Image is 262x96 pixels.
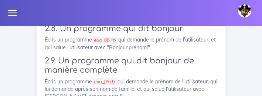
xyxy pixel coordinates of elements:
[92,78,118,86] code: exo_09.rb
[129,44,147,51] u: prénom
[45,24,218,33] h3: 2.8. Un programme qui dit bonjour
[45,56,218,75] h3: 2.9. Un programme qui dit bonjour de manière complète
[238,4,251,17] img: avatar
[92,37,118,44] code: exo_08.rb
[45,36,218,51] p: Écris un programme qui demande le prénom de l'utilisateur, et qui salue l'utilisateur avec "Bonjo...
